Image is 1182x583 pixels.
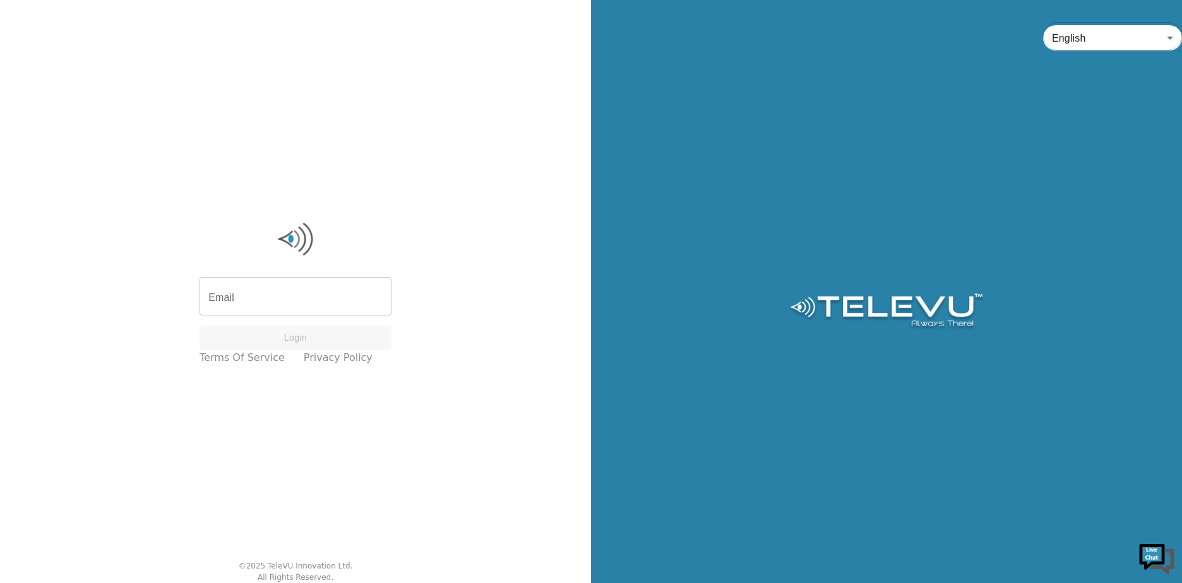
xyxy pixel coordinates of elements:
img: Logo [200,220,391,258]
a: Terms of Service [200,350,285,365]
a: Privacy Policy [304,350,373,365]
div: English [1043,20,1182,56]
div: © 2025 TeleVU Innovation Ltd. [239,560,353,572]
img: Chat Widget [1138,539,1176,577]
img: Logo [788,293,984,331]
div: All Rights Reserved. [258,572,333,583]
